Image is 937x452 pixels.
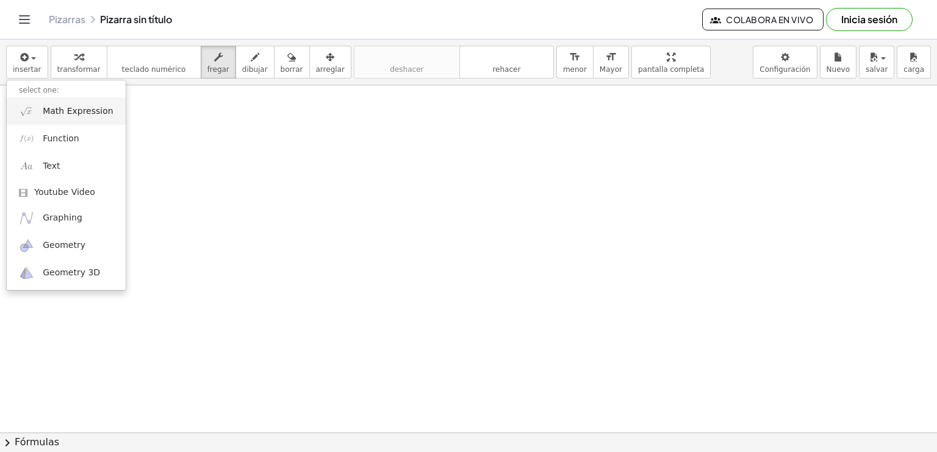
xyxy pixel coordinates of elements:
[43,267,100,279] span: Geometry 3D
[19,158,34,174] img: Aa.png
[7,125,126,152] a: Function
[13,65,41,74] span: insertar
[569,50,581,65] i: format_size
[820,46,856,79] button: Nuevo
[605,50,617,65] i: format_size
[242,65,268,74] span: dibujar
[826,8,913,31] button: Inicia sesión
[43,105,113,118] span: Math Expression
[638,65,705,74] span: pantalla completa
[866,65,888,74] span: salvar
[7,97,126,125] a: Math Expression
[43,133,79,145] span: Function
[34,186,95,199] span: Youtube Video
[593,46,629,79] button: format_sizeMayor
[51,46,107,79] button: transformar
[354,46,460,79] button: deshacerdeshacer
[281,65,303,74] span: borrar
[7,180,126,205] a: Youtube Video
[107,46,201,79] button: tecladoteclado numérico
[201,46,236,79] button: fregar
[459,46,554,79] button: rehacerrehacer
[43,239,85,252] span: Geometry
[207,65,229,74] span: fregar
[563,65,587,74] span: menor
[7,152,126,180] a: Text
[113,50,195,65] i: teclado
[7,232,126,260] a: Geometry
[7,204,126,231] a: Graphing
[19,131,34,146] img: f_x.png
[274,46,310,79] button: borrar
[827,65,850,74] span: Nuevo
[556,46,594,79] button: format_sizemenor
[19,210,34,225] img: ggb-graphing.svg
[7,83,126,97] li: select one:
[19,104,34,119] img: sqrt_x.png
[897,46,931,79] button: carga
[43,160,60,172] span: Text
[6,46,48,79] button: insertar
[235,46,275,79] button: dibujar
[49,13,85,26] a: Pizarras
[15,10,34,29] button: Alternar navegación
[361,50,453,65] i: deshacer
[122,65,186,74] span: teclado numérico
[759,65,810,74] span: Configuración
[466,50,547,65] i: rehacer
[753,46,817,79] button: Configuración
[492,65,520,74] span: rehacer
[600,65,622,74] span: Mayor
[390,65,423,74] span: deshacer
[726,14,813,25] font: Colabora en vivo
[15,436,59,450] font: Fórmulas
[702,9,824,30] button: Colabora en vivo
[316,65,345,74] span: arreglar
[57,65,101,74] span: transformar
[631,46,711,79] button: pantalla completa
[7,260,126,287] a: Geometry 3D
[43,212,82,224] span: Graphing
[19,238,34,253] img: ggb-geometry.svg
[19,266,34,281] img: ggb-3d.svg
[309,46,351,79] button: arreglar
[903,65,924,74] span: carga
[859,46,894,79] button: salvar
